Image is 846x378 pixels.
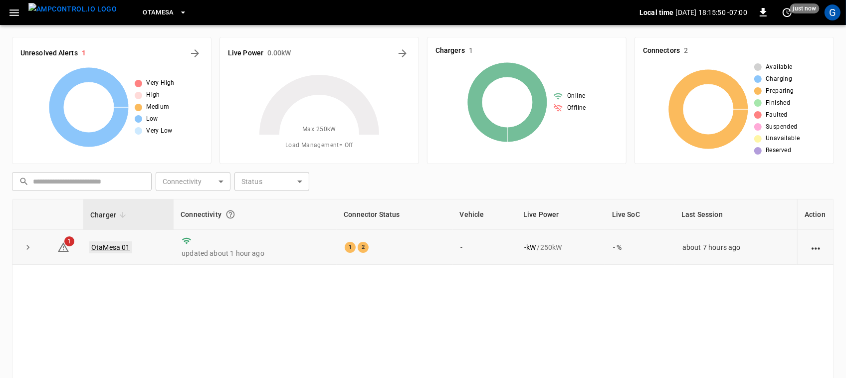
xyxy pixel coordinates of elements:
span: 1 [64,236,74,246]
img: ampcontrol.io logo [28,3,117,15]
div: 2 [358,242,369,253]
button: Energy Overview [395,45,411,61]
span: Charger [90,209,129,221]
span: just now [790,3,820,13]
span: Available [766,62,793,72]
th: Live Power [516,199,605,230]
span: Max. 250 kW [302,125,336,135]
h6: Connectors [643,45,680,56]
span: Medium [146,102,169,112]
button: set refresh interval [779,4,795,20]
td: - % [605,230,674,265]
th: Connector Status [337,199,452,230]
th: Action [797,199,834,230]
h6: 2 [684,45,688,56]
button: expand row [20,240,35,255]
div: Connectivity [181,205,330,223]
span: Reserved [766,146,791,156]
span: Low [146,114,158,124]
td: about 7 hours ago [674,230,797,265]
td: - [453,230,517,265]
span: Charging [766,74,792,84]
p: updated about 1 hour ago [182,248,329,258]
h6: Unresolved Alerts [20,48,78,59]
span: Very High [146,78,175,88]
span: Offline [567,103,586,113]
a: 1 [57,242,69,250]
span: OtaMesa [143,7,174,18]
th: Last Session [674,199,797,230]
span: Preparing [766,86,794,96]
div: action cell options [810,242,822,252]
th: Live SoC [605,199,674,230]
h6: 1 [82,48,86,59]
span: Very Low [146,126,172,136]
span: Finished [766,98,790,108]
p: - kW [524,242,536,252]
button: Connection between the charger and our software. [221,205,239,223]
span: Load Management = Off [285,141,353,151]
th: Vehicle [453,199,517,230]
span: Suspended [766,122,798,132]
p: [DATE] 18:15:50 -07:00 [676,7,747,17]
h6: 1 [469,45,473,56]
span: Online [567,91,585,101]
button: All Alerts [187,45,203,61]
div: / 250 kW [524,242,597,252]
a: OtaMesa 01 [89,241,132,253]
h6: 0.00 kW [267,48,291,59]
span: Unavailable [766,134,800,144]
div: 1 [345,242,356,253]
span: High [146,90,160,100]
h6: Chargers [435,45,465,56]
div: profile-icon [825,4,841,20]
h6: Live Power [228,48,263,59]
span: Faulted [766,110,788,120]
p: Local time [639,7,674,17]
button: OtaMesa [139,3,191,22]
